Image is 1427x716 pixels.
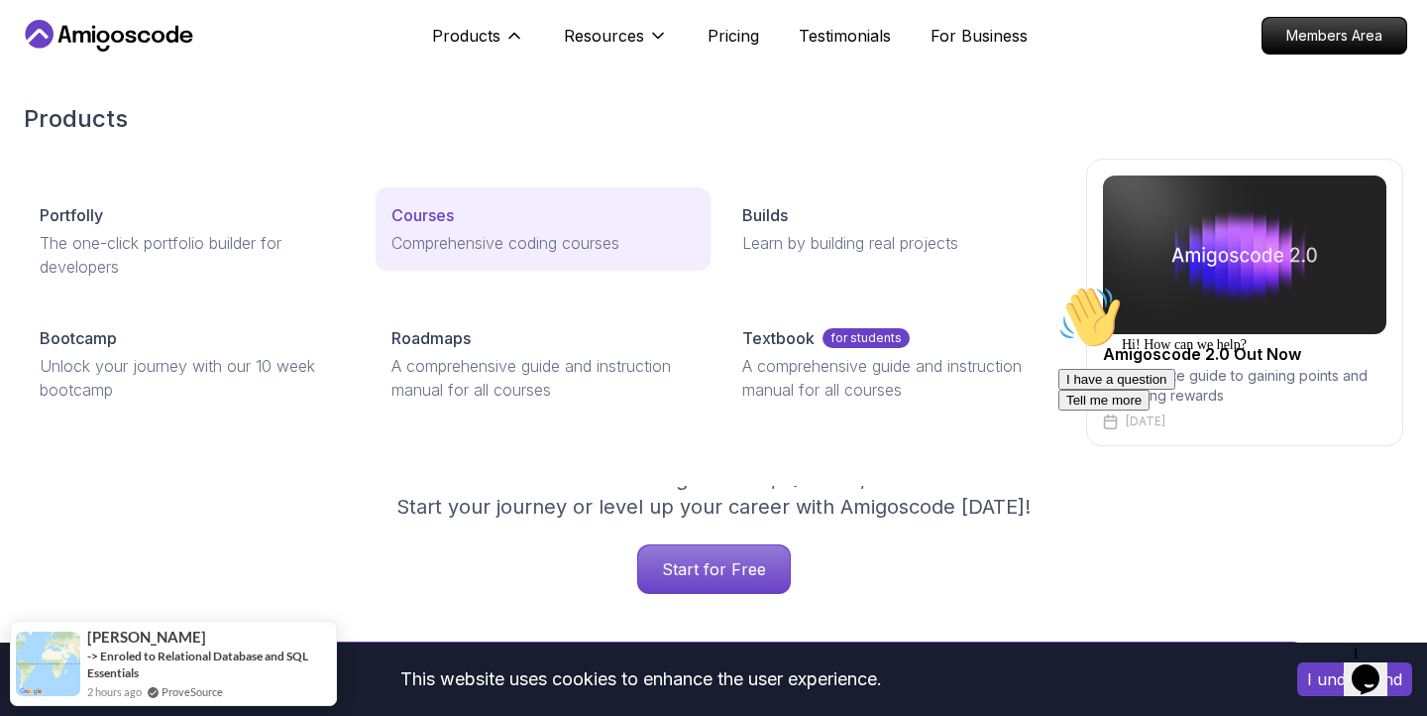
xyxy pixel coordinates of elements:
p: A comprehensive guide and instruction manual for all courses [742,354,1046,402]
p: Start for Free [638,545,790,593]
p: Courses [391,203,454,227]
span: Hi! How can we help? [8,60,196,74]
a: Members Area [1262,17,1407,55]
p: Get unlimited access to coding , , and . Start your journey or level up your career with Amigosco... [381,465,1046,521]
button: Tell me more [8,112,99,133]
p: for students [823,328,910,348]
a: Pricing [708,24,759,48]
a: For Business [931,24,1028,48]
p: Builds [742,203,788,227]
p: The one-click portfolio builder for developers [40,231,344,279]
button: Resources [564,24,668,63]
a: PortfollyThe one-click portfolio builder for developers [24,187,360,295]
p: Textbook [742,326,815,350]
span: -> [87,649,98,663]
a: amigoscode 2.0Amigoscode 2.0 Out NowThe Ultimate guide to gaining points and unlocking rewards[DATE] [1086,159,1403,446]
h2: Products [24,103,1403,135]
iframe: chat widget [1344,637,1407,696]
p: Roadmaps [391,326,471,350]
p: Unlock your journey with our 10 week bootcamp [40,354,344,402]
img: :wave: [8,8,71,71]
p: Comprehensive coding courses [391,231,696,255]
img: amigoscode 2.0 [1103,176,1386,334]
a: Start for Free [637,544,791,594]
p: Learn by building real projects [742,231,1046,255]
span: [PERSON_NAME] [87,629,206,646]
a: Textbookfor studentsA comprehensive guide and instruction manual for all courses [726,310,1062,418]
a: CoursesComprehensive coding courses [376,187,712,271]
button: Products [432,24,524,63]
div: This website uses cookies to enhance the user experience. [15,657,1267,701]
button: I have a question [8,91,125,112]
img: provesource social proof notification image [16,632,80,696]
iframe: chat widget [1050,278,1407,627]
p: Resources [564,24,644,48]
div: 👋Hi! How can we help?I have a questionTell me more [8,8,365,133]
p: Bootcamp [40,326,117,350]
p: A comprehensive guide and instruction manual for all courses [391,354,696,402]
a: ProveSource [162,683,223,700]
span: 2 hours ago [87,683,142,700]
a: BuildsLearn by building real projects [726,187,1062,271]
p: Products [432,24,500,48]
p: Portfolly [40,203,103,227]
a: Enroled to Relational Database and SQL Essentials [87,649,308,680]
a: BootcampUnlock your journey with our 10 week bootcamp [24,310,360,418]
a: Testimonials [799,24,891,48]
a: RoadmapsA comprehensive guide and instruction manual for all courses [376,310,712,418]
button: Accept cookies [1297,662,1412,696]
p: Members Area [1262,18,1406,54]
